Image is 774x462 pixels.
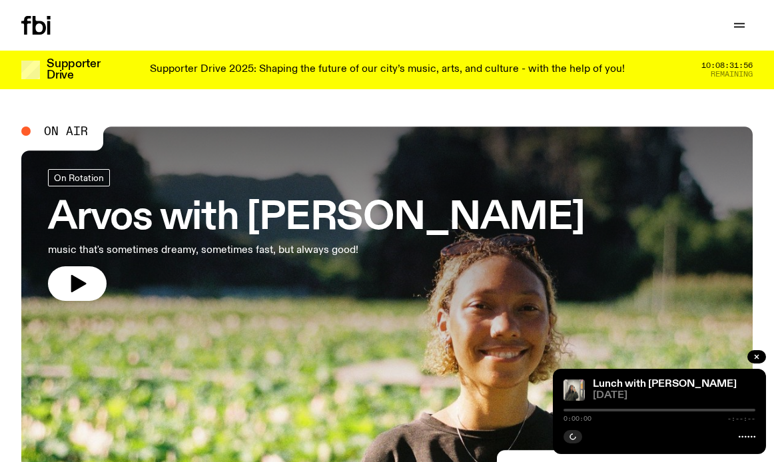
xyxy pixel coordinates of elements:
[593,379,737,389] a: Lunch with [PERSON_NAME]
[701,62,753,69] span: 10:08:31:56
[711,71,753,78] span: Remaining
[593,391,755,401] span: [DATE]
[48,169,110,186] a: On Rotation
[150,64,625,76] p: Supporter Drive 2025: Shaping the future of our city’s music, arts, and culture - with the help o...
[48,169,585,301] a: Arvos with [PERSON_NAME]music that's sometimes dreamy, sometimes fast, but always good!
[564,415,591,422] span: 0:00:00
[48,200,585,237] h3: Arvos with [PERSON_NAME]
[54,172,104,182] span: On Rotation
[727,415,755,422] span: -:--:--
[44,125,88,137] span: On Air
[48,242,389,258] p: music that's sometimes dreamy, sometimes fast, but always good!
[47,59,100,81] h3: Supporter Drive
